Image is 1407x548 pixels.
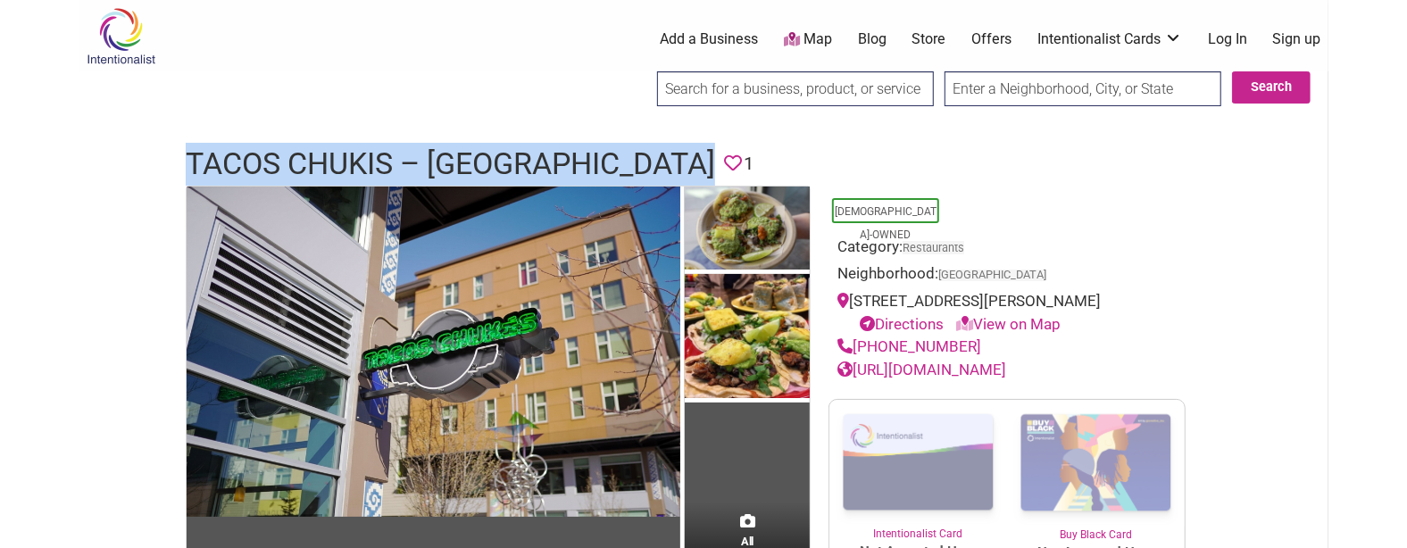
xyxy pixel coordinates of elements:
[837,361,1006,378] a: [URL][DOMAIN_NAME]
[837,262,1177,290] div: Neighborhood:
[660,29,758,49] a: Add a Business
[971,29,1012,49] a: Offers
[1007,400,1185,527] img: Buy Black Card
[837,337,981,355] a: [PHONE_NUMBER]
[835,205,937,241] a: [DEMOGRAPHIC_DATA]-Owned
[858,29,887,49] a: Blog
[784,29,832,50] a: Map
[938,270,1046,281] span: [GEOGRAPHIC_DATA]
[744,150,753,178] span: 1
[1037,29,1182,49] a: Intentionalist Cards
[657,71,934,106] input: Search for a business, product, or service
[829,400,1007,542] a: Intentionalist Card
[837,236,1177,263] div: Category:
[186,143,715,186] h1: Tacos Chukis – [GEOGRAPHIC_DATA]
[1232,71,1311,104] button: Search
[829,400,1007,526] img: Intentionalist Card
[912,29,945,49] a: Store
[860,315,944,333] a: Directions
[945,71,1221,106] input: Enter a Neighborhood, City, or State
[1007,400,1185,543] a: Buy Black Card
[79,7,163,65] img: Intentionalist
[903,241,964,254] a: Restaurants
[837,290,1177,336] div: [STREET_ADDRESS][PERSON_NAME]
[956,315,1061,333] a: View on Map
[1208,29,1247,49] a: Log In
[1273,29,1321,49] a: Sign up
